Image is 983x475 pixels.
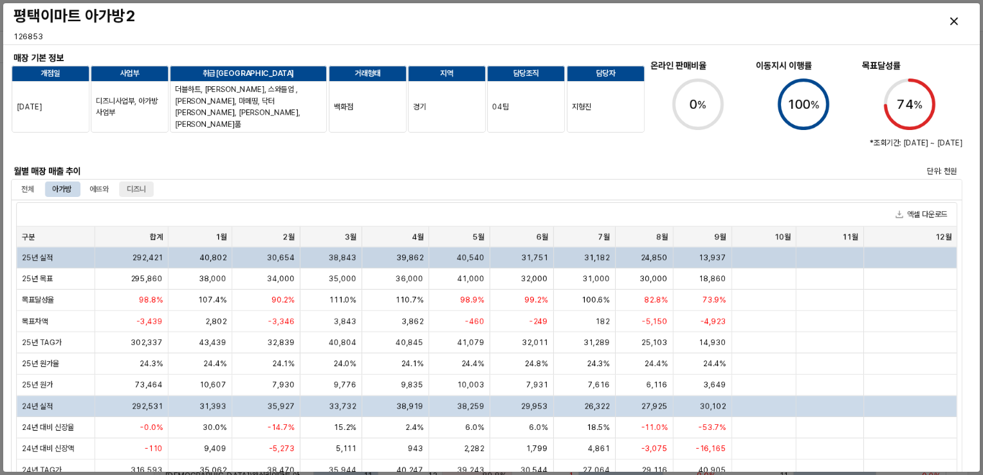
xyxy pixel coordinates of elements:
[935,231,951,241] span: 12월
[405,422,423,433] span: 2.4%
[457,274,484,284] span: 41,000
[133,252,163,263] span: 292,421
[647,380,668,390] span: 6,116
[697,98,706,110] tspan: %
[22,359,59,369] span: 25년 원가율
[44,182,79,197] div: 아가방
[205,316,226,326] span: 2,802
[641,401,668,411] span: 27,925
[329,465,356,475] span: 35,944
[199,380,226,390] span: 10,607
[703,359,726,369] span: 24.4%
[696,443,726,454] span: -16,165
[587,422,610,433] span: 18.5%
[139,295,163,305] span: 98.8%
[198,295,226,305] span: 107.4%
[441,69,454,78] strong: 지역
[120,69,140,78] strong: 사업부
[272,380,295,390] span: 7,930
[334,422,356,433] span: 15.2%
[596,316,610,326] span: 182
[787,97,820,112] text: 100
[22,422,74,433] span: 24년 대비 신장율
[756,60,851,71] h6: 이동지시 이행률
[135,380,163,390] span: 73,464
[175,84,322,130] p: 더블하트, [PERSON_NAME], 스와들업 , [PERSON_NAME], 마페띵, 닥터[PERSON_NAME], [PERSON_NAME], [PERSON_NAME]품
[582,295,610,305] span: 100.6%
[14,7,728,25] h3: 평택이마트 아가방2
[199,337,226,348] span: 43,439
[396,252,423,263] span: 39,862
[809,165,957,177] p: 단위: 천원
[473,231,484,241] span: 5월
[268,316,295,326] span: -3,346
[724,137,962,149] p: *조회기간: [DATE] ~ [DATE]
[641,252,668,263] span: 24,850
[82,182,116,197] div: 에뜨와
[272,359,295,369] span: 24.1%
[17,101,84,113] p: [DATE]
[520,465,548,475] span: 30,544
[645,359,668,369] span: 24.4%
[14,52,564,64] h6: 매장 기본 정보
[267,252,295,263] span: 30,654
[584,252,610,263] span: 31,182
[269,443,295,454] span: -5,273
[204,443,226,454] span: 9,409
[96,95,163,118] p: 디즈니사업부, 아가방사업부
[396,337,423,348] span: 40,845
[199,465,226,475] span: 35,062
[41,69,60,78] strong: 개점일
[756,79,851,130] div: Progress circle
[811,98,820,110] tspan: %
[131,465,163,475] span: 316,593
[267,465,295,475] span: 38,470
[526,443,548,454] span: 1,799
[645,295,668,305] span: 82.8%
[22,443,74,454] span: 24년 대비 신장액
[329,401,356,411] span: 33,732
[466,422,484,433] span: 6.0%
[329,295,356,305] span: 111.0%
[22,295,54,305] span: 목표달성율
[329,252,356,263] span: 38,843
[529,316,548,326] span: -249
[14,182,42,197] div: 전체
[140,359,163,369] span: 24.3%
[598,231,610,241] span: 7월
[267,274,295,284] span: 34,000
[461,295,484,305] span: 98.9%
[22,465,62,475] span: 24년 TAG가
[587,359,610,369] span: 24.3%
[334,316,356,326] span: 3,843
[22,337,62,348] span: 25년 TAG가
[203,69,294,78] strong: 취급[GEOGRAPHIC_DATA]
[131,274,163,284] span: 295,860
[408,443,423,454] span: 943
[283,231,295,241] span: 2월
[699,422,726,433] span: -53.7%
[345,231,356,241] span: 3월
[457,380,484,390] span: 10,003
[89,182,109,197] div: 에뜨와
[150,231,163,241] span: 합계
[457,252,484,263] span: 40,540
[268,422,295,433] span: -14.7%
[203,422,226,433] span: 30.0%
[199,401,226,411] span: 31,393
[775,231,791,241] span: 10월
[52,182,71,197] div: 아가방
[22,274,53,284] span: 25년 목표
[457,337,484,348] span: 41,079
[140,422,163,433] span: -0.0%
[583,274,610,284] span: 31,000
[642,465,668,475] span: 29,116
[640,274,668,284] span: 30,000
[588,443,610,454] span: 4,861
[22,252,53,263] span: 25년 실적
[522,252,548,263] span: 31,751
[584,401,610,411] span: 26,322
[396,274,423,284] span: 36,000
[22,401,53,411] span: 24년 실적
[537,231,548,241] span: 6월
